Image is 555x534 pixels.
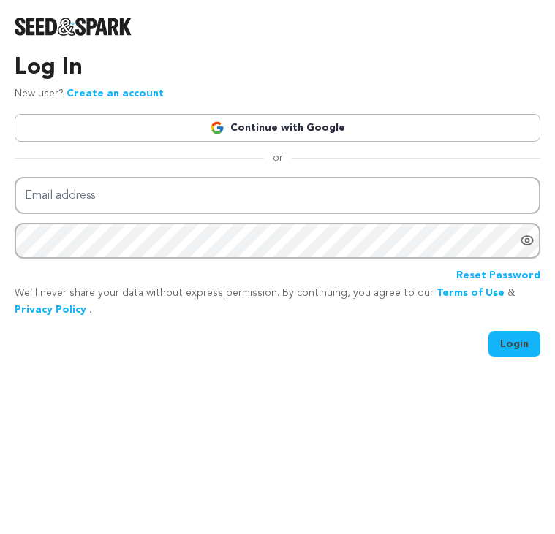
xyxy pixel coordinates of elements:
[15,305,86,315] a: Privacy Policy
[67,88,164,99] a: Create an account
[15,18,540,36] a: Seed&Spark Homepage
[437,288,505,298] a: Terms of Use
[520,233,535,248] a: Show password as plain text. Warning: this will display your password on the screen.
[15,50,540,85] h3: Log In
[15,18,132,36] img: Seed&Spark Logo Dark Mode
[210,121,224,135] img: Google logo
[456,267,540,285] a: Reset Password
[488,331,540,357] button: Login
[15,85,164,103] p: New user?
[15,285,540,320] p: We’ll never share your data without express permission. By continuing, you agree to our & .
[15,177,540,214] input: Email address
[264,150,292,165] span: or
[15,114,540,142] a: Continue with Google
